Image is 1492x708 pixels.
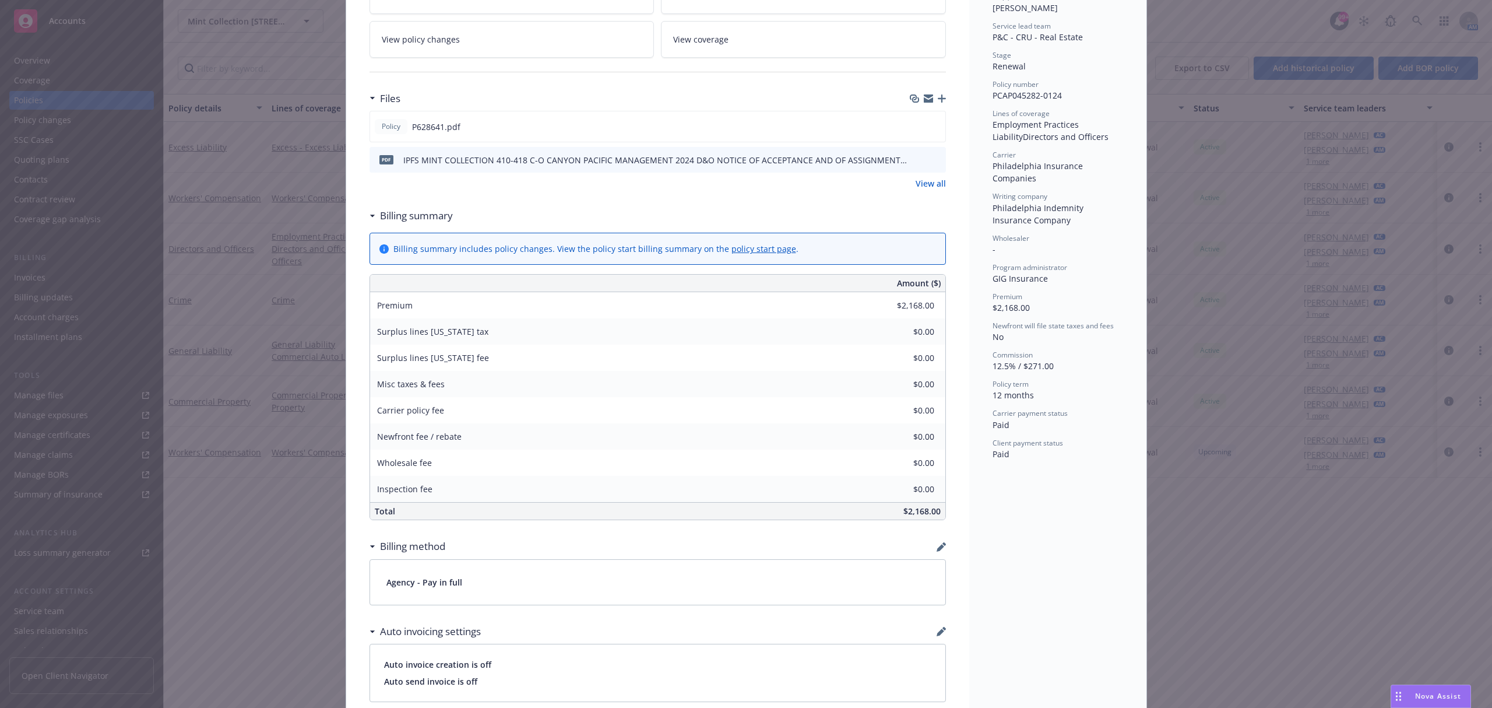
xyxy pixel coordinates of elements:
[930,121,941,133] button: preview file
[993,31,1083,43] span: P&C - CRU - Real Estate
[912,121,921,133] button: download file
[377,405,444,416] span: Carrier policy fee
[897,277,941,289] span: Amount ($)
[370,624,481,639] div: Auto invoicing settings
[993,292,1022,302] span: Premium
[993,79,1039,89] span: Policy number
[865,481,941,498] input: 0.00
[377,300,413,311] span: Premium
[993,21,1051,31] span: Service lead team
[393,243,798,255] div: Billing summary includes policy changes. View the policy start billing summary on the .
[377,378,445,390] span: Misc taxes & fees
[993,202,1086,226] span: Philadelphia Indemnity Insurance Company
[865,349,941,367] input: 0.00
[993,61,1026,72] span: Renewal
[993,2,1058,13] span: [PERSON_NAME]
[377,352,489,363] span: Surplus lines [US_STATE] fee
[993,350,1033,360] span: Commission
[412,121,460,133] span: P628641.pdf
[865,297,941,314] input: 0.00
[731,243,796,254] a: policy start page
[993,150,1016,160] span: Carrier
[993,321,1114,331] span: Newfront will file state taxes and fees
[370,21,654,58] a: View policy changes
[1415,691,1461,701] span: Nova Assist
[993,419,1009,430] span: Paid
[993,119,1081,142] span: Employment Practices Liability
[931,154,941,166] button: preview file
[377,431,462,442] span: Newfront fee / rebate
[993,379,1029,389] span: Policy term
[993,233,1029,243] span: Wholesaler
[382,33,460,45] span: View policy changes
[993,50,1011,60] span: Stage
[993,390,1034,401] span: 12 months
[1023,131,1109,142] span: Directors and Officers
[380,539,445,554] h3: Billing method
[993,191,1047,201] span: Writing company
[865,376,941,393] input: 0.00
[380,208,453,223] h3: Billing summary
[993,262,1067,272] span: Program administrator
[865,402,941,419] input: 0.00
[1391,685,1406,707] div: Drag to move
[384,675,931,688] span: Auto send invoice is off
[993,448,1009,460] span: Paid
[370,208,453,223] div: Billing summary
[865,428,941,446] input: 0.00
[370,560,945,605] div: Agency - Pay in full
[993,108,1050,118] span: Lines of coverage
[379,155,393,164] span: pdf
[993,273,1048,284] span: GIG Insurance
[380,624,481,639] h3: Auto invoicing settings
[403,154,907,166] div: IPFS MINT COLLECTION 410-418 C-O CANYON PACIFIC MANAGEMENT 2024 D&O NOTICE OF ACCEPTANCE AND OF A...
[993,244,995,255] span: -
[375,506,395,517] span: Total
[993,360,1054,371] span: 12.5% / $271.00
[916,177,946,190] a: View all
[865,454,941,472] input: 0.00
[661,21,946,58] a: View coverage
[993,438,1063,448] span: Client payment status
[993,408,1068,418] span: Carrier payment status
[380,91,400,106] h3: Files
[1391,685,1471,708] button: Nova Assist
[379,121,403,132] span: Policy
[865,323,941,341] input: 0.00
[377,326,488,337] span: Surplus lines [US_STATE] tax
[912,154,921,166] button: download file
[903,506,941,517] span: $2,168.00
[993,90,1062,101] span: PCAP045282-0124
[993,160,1085,184] span: Philadelphia Insurance Companies
[993,302,1030,313] span: $2,168.00
[993,331,1004,342] span: No
[370,91,400,106] div: Files
[673,33,729,45] span: View coverage
[370,539,445,554] div: Billing method
[377,457,432,468] span: Wholesale fee
[384,658,931,671] span: Auto invoice creation is off
[377,483,432,495] span: Inspection fee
